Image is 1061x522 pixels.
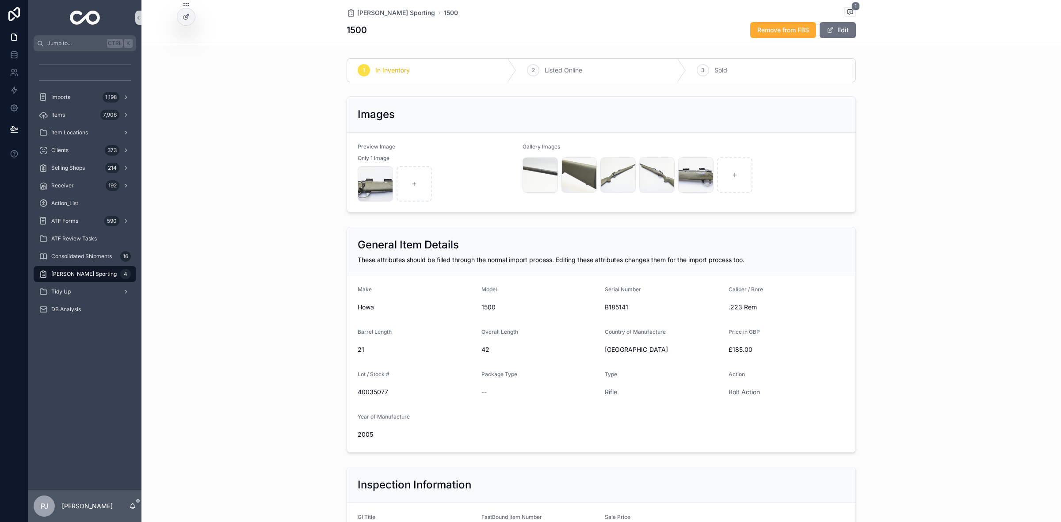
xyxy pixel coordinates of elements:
span: ATF Review Tasks [51,235,97,242]
div: 7,906 [100,110,119,120]
span: Item Locations [51,129,88,136]
span: K [125,40,132,47]
a: [PERSON_NAME] Sporting [347,8,435,17]
button: Remove from FBS [750,22,816,38]
a: Bolt Action [729,388,760,396]
div: 4 [120,269,131,279]
span: .223 Rem [729,303,845,312]
a: Clients373 [34,142,136,158]
p: [PERSON_NAME] [62,502,113,511]
span: 1500 [481,303,598,312]
span: Action_List [51,200,78,207]
span: Items [51,111,65,118]
span: Remove from FBS [757,26,809,34]
a: Tidy Up [34,284,136,300]
div: 1,198 [103,92,119,103]
a: [PERSON_NAME] Sporting4 [34,266,136,282]
a: 1500 [444,8,458,17]
span: PJ [41,501,48,511]
span: 3 [701,67,704,74]
a: ATF Review Tasks [34,231,136,247]
a: Rifle [605,388,617,396]
span: [PERSON_NAME] Sporting [51,271,117,278]
span: Country of Manufacture [605,328,666,335]
button: Edit [820,22,856,38]
span: GI Title [358,514,375,520]
span: £185.00 [729,345,845,354]
span: 2 [532,67,535,74]
span: Howa [358,303,474,312]
span: FastBound Item Number [481,514,542,520]
span: Sold [714,66,727,75]
span: These attributes should be filled through the normal import process. Editing these attributes cha... [358,256,744,263]
span: Tidy Up [51,288,71,295]
span: 21 [358,345,474,354]
img: App logo [70,11,100,25]
span: Imports [51,94,70,101]
button: Jump to...CtrlK [34,35,136,51]
span: Gallery Images [523,143,560,150]
div: 16 [120,251,131,262]
span: Jump to... [47,40,103,47]
span: Selling Shops [51,164,85,171]
span: Sale Price [605,514,630,520]
span: Package Type [481,371,517,377]
span: Action [729,371,745,377]
a: Item Locations [34,125,136,141]
span: 40035077 [358,388,474,396]
span: Year of Manufacture [358,413,410,420]
a: DB Analysis [34,301,136,317]
span: 2005 [358,430,474,439]
span: Lot / Stock # [358,371,389,377]
span: ATF Forms [51,217,78,225]
span: Ctrl [107,39,123,48]
a: Action_List [34,195,136,211]
span: Type [605,371,617,377]
div: scrollable content [28,51,141,329]
span: Caliber / Bore [729,286,763,293]
div: 214 [105,163,119,173]
a: Imports1,198 [34,89,136,105]
div: 590 [104,216,119,226]
span: 42 [481,345,598,354]
a: ATF Forms590 [34,213,136,229]
span: In Inventory [375,66,410,75]
a: Receiver192 [34,178,136,194]
span: -- [481,388,487,396]
span: Price in GBP [729,328,760,335]
span: Listed Online [545,66,582,75]
div: 373 [105,145,119,156]
a: Consolidated Shipments16 [34,248,136,264]
h2: General Item Details [358,238,459,252]
span: Overall Length [481,328,518,335]
span: [GEOGRAPHIC_DATA] [605,345,721,354]
h2: Images [358,107,395,122]
span: B185141 [605,303,721,312]
span: 1 [363,67,365,74]
span: Consolidated Shipments [51,253,112,260]
span: Serial Number [605,286,641,293]
span: Only 1 Image [358,155,389,162]
span: DB Analysis [51,306,81,313]
span: Barrel Length [358,328,392,335]
a: Selling Shops214 [34,160,136,176]
span: Model [481,286,497,293]
div: 192 [106,180,119,191]
span: [PERSON_NAME] Sporting [357,8,435,17]
span: Make [358,286,372,293]
span: Preview Image [358,143,395,150]
span: Receiver [51,182,74,189]
h1: 1500 [347,24,367,36]
span: Clients [51,147,69,154]
button: 1 [844,7,856,18]
a: Items7,906 [34,107,136,123]
h2: Inspection Information [358,478,471,492]
span: 1 [851,2,860,11]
